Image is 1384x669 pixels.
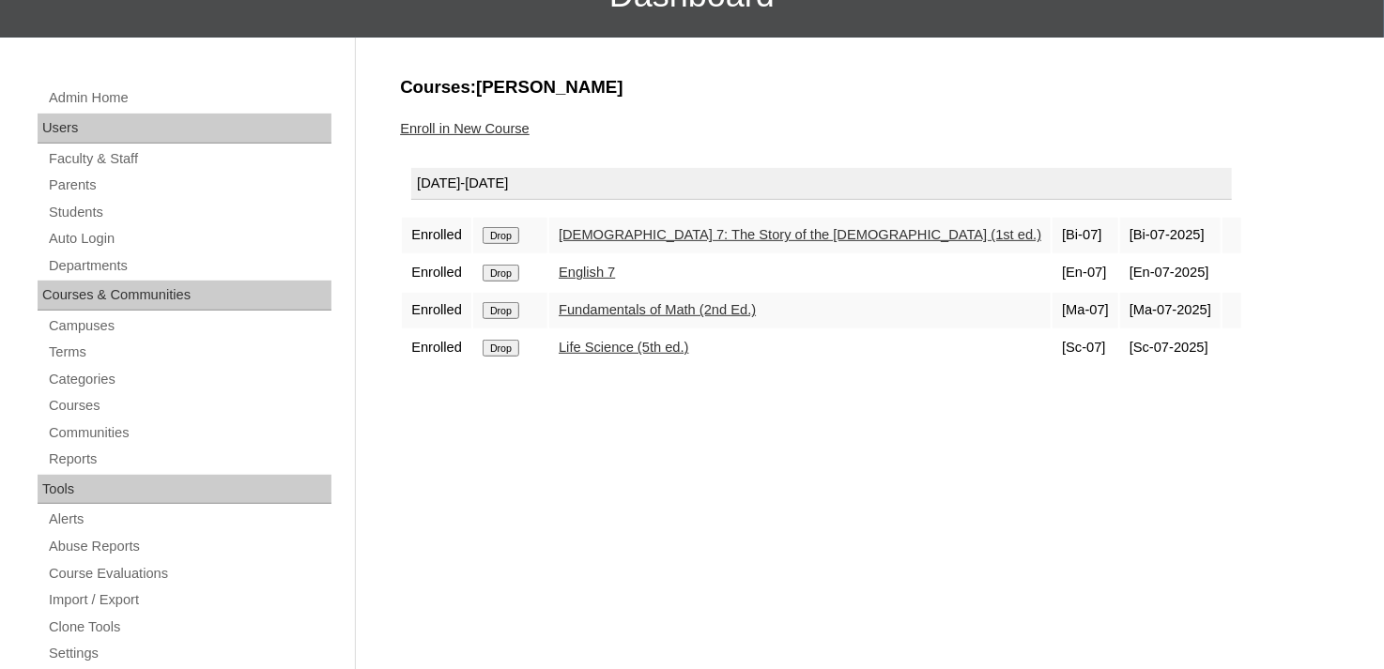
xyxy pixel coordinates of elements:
[1120,255,1221,291] td: [En-07-2025]
[483,265,519,281] input: Drop
[402,293,471,328] td: Enrolled
[400,75,1330,99] h3: Courses:[PERSON_NAME]
[47,368,331,391] a: Categories
[1120,330,1221,366] td: [Sc-07-2025]
[1120,293,1221,328] td: [Ma-07-2025]
[38,475,331,505] div: Tools
[47,616,331,639] a: Clone Tools
[1053,255,1118,291] td: [En-07]
[1053,293,1118,328] td: [Ma-07]
[483,340,519,357] input: Drop
[47,562,331,585] a: Course Evaluations
[402,218,471,253] td: Enrolled
[47,588,331,612] a: Import / Export
[483,302,519,319] input: Drop
[38,114,331,144] div: Users
[47,394,331,418] a: Courses
[47,508,331,531] a: Alerts
[38,281,331,311] div: Courses & Communities
[1053,330,1118,366] td: [Sc-07]
[47,642,331,665] a: Settings
[47,448,331,471] a: Reports
[1053,218,1118,253] td: [Bi-07]
[47,174,331,197] a: Parents
[47,341,331,364] a: Terms
[559,302,756,317] a: Fundamentals of Math (2nd Ed.)
[1120,218,1221,253] td: [Bi-07-2025]
[559,265,615,280] a: English 7
[47,147,331,171] a: Faculty & Staff
[411,168,1232,200] div: [DATE]-[DATE]
[47,535,331,558] a: Abuse Reports
[402,330,471,366] td: Enrolled
[47,314,331,338] a: Campuses
[47,86,331,110] a: Admin Home
[402,255,471,291] td: Enrolled
[47,421,331,445] a: Communities
[483,227,519,244] input: Drop
[559,340,689,355] a: Life Science (5th ed.)
[559,227,1041,242] a: [DEMOGRAPHIC_DATA] 7: The Story of the [DEMOGRAPHIC_DATA] (1st ed.)
[47,227,331,251] a: Auto Login
[400,121,530,136] a: Enroll in New Course
[47,254,331,278] a: Departments
[47,201,331,224] a: Students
